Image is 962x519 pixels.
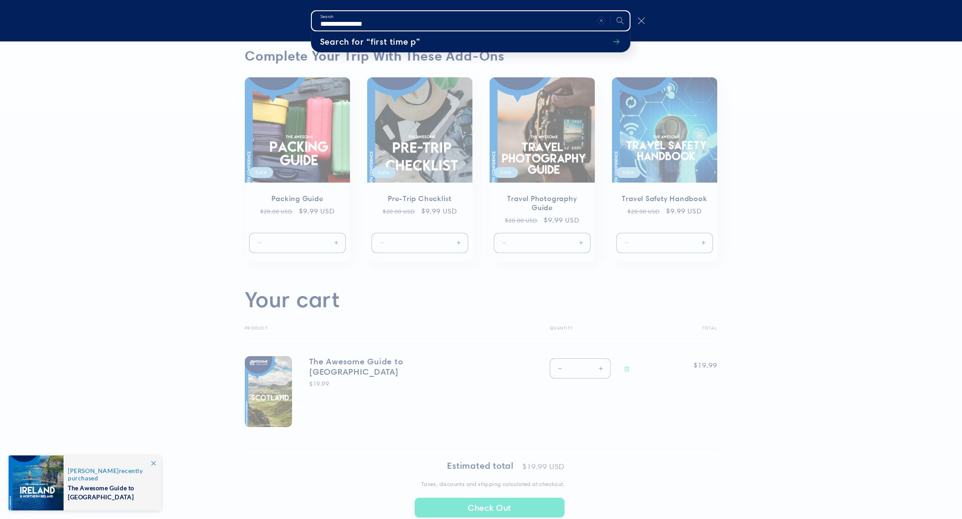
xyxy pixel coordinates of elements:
span: Search for “first time p” [320,36,421,48]
span: [PERSON_NAME] [68,467,119,474]
span: recently purchased [68,467,152,482]
span: The Awesome Guide to [GEOGRAPHIC_DATA] [68,482,152,501]
button: Search [611,11,630,30]
button: Clear search term [592,11,611,30]
button: Close [632,11,651,30]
